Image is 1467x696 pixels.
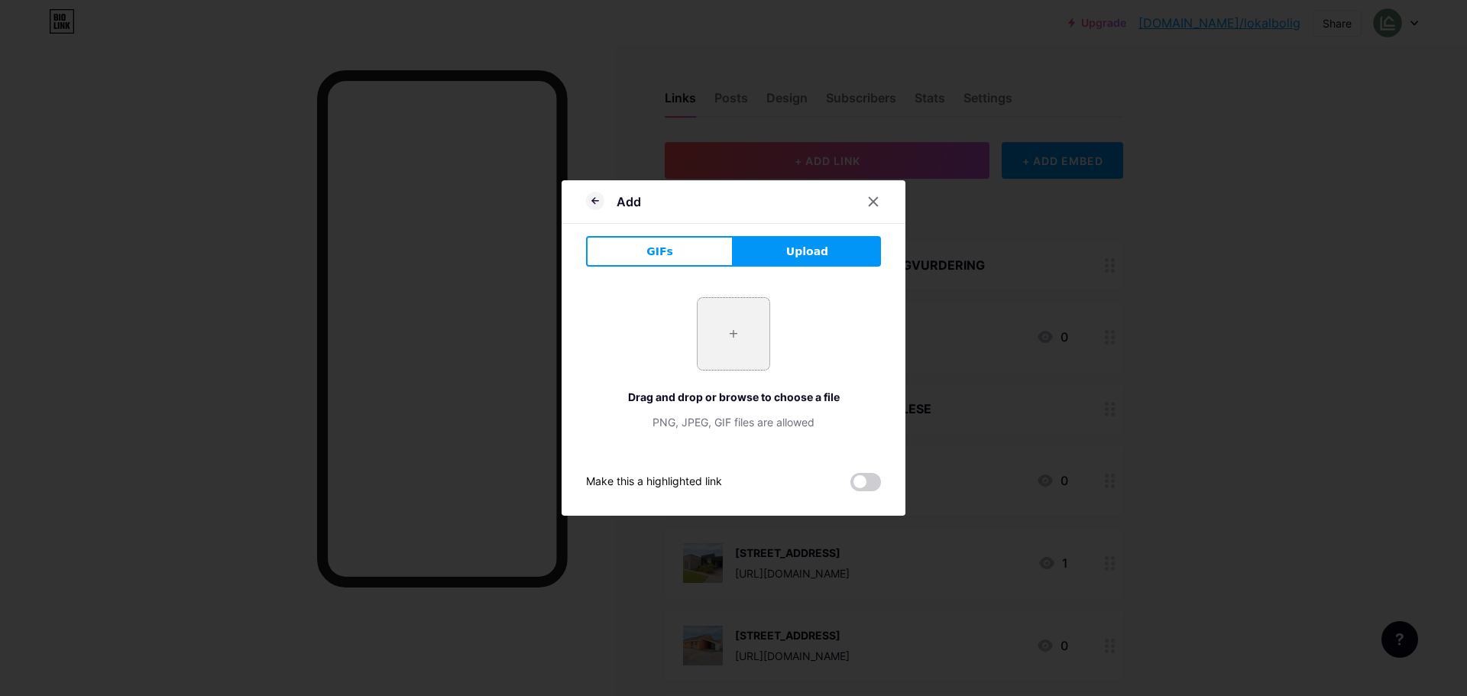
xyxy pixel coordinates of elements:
div: PNG, JPEG, GIF files are allowed [586,414,881,430]
div: Drag and drop or browse to choose a file [586,389,881,405]
span: GIFs [646,244,673,260]
div: Add [617,193,641,211]
button: GIFs [586,236,733,267]
button: Upload [733,236,881,267]
span: Upload [786,244,828,260]
div: Make this a highlighted link [586,473,722,491]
